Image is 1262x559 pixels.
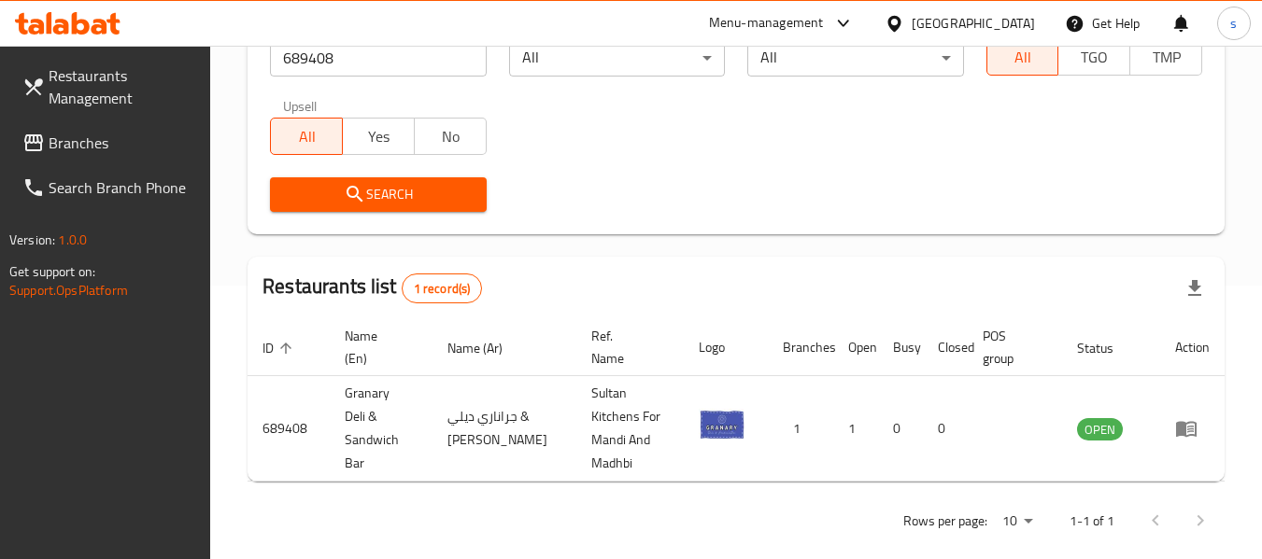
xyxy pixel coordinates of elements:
span: TMP [1138,44,1195,71]
th: Open [833,319,878,376]
button: TGO [1057,38,1130,76]
a: Branches [7,120,211,165]
span: POS group [983,325,1040,370]
span: OPEN [1077,419,1123,440]
button: No [414,118,487,155]
span: All [995,44,1052,71]
th: Busy [878,319,923,376]
span: ID [262,337,298,359]
th: Logo [684,319,768,376]
table: enhanced table [248,319,1225,482]
span: Search Branch Phone [49,176,196,199]
span: 1 record(s) [403,280,482,298]
td: 0 [878,376,923,482]
button: All [986,38,1059,76]
button: Yes [342,118,415,155]
div: All [747,39,963,77]
th: Closed [923,319,968,376]
div: Menu-management [709,12,824,35]
div: Menu [1175,417,1210,440]
td: ⁠Granary Deli & Sandwich Bar [330,376,432,482]
span: TGO [1066,44,1123,71]
td: 1 [768,376,833,482]
input: Search for restaurant name or ID.. [270,39,486,77]
p: 1-1 of 1 [1070,510,1114,533]
td: Sultan Kitchens For Mandi And Madhbi [576,376,683,482]
button: All [270,118,343,155]
td: 689408 [248,376,330,482]
span: Status [1077,337,1138,359]
button: TMP [1129,38,1202,76]
div: OPEN [1077,418,1123,440]
th: Branches [768,319,833,376]
span: 1.0.0 [58,228,87,252]
div: All [509,39,725,77]
span: Yes [350,123,407,150]
div: Export file [1172,266,1217,311]
label: Upsell [283,99,318,112]
span: Ref. Name [591,325,660,370]
span: All [278,123,335,150]
span: Restaurants Management [49,64,196,109]
span: Branches [49,132,196,154]
span: Search [285,183,471,206]
div: Rows per page: [995,508,1040,536]
p: Rows per page: [903,510,987,533]
img: ⁠Granary Deli & Sandwich Bar [699,401,745,448]
a: Search Branch Phone [7,165,211,210]
th: Action [1160,319,1225,376]
h2: Restaurants list [262,273,482,303]
a: Support.OpsPlatform [9,278,128,302]
td: 1 [833,376,878,482]
span: No [422,123,479,150]
td: 0 [923,376,968,482]
div: [GEOGRAPHIC_DATA] [912,13,1035,34]
span: Name (En) [345,325,410,370]
span: Version: [9,228,55,252]
button: Search [270,177,486,212]
span: s [1230,13,1237,34]
a: Restaurants Management [7,53,211,120]
span: Get support on: [9,259,95,284]
td: جراناري ديلي & [PERSON_NAME] [432,376,576,482]
span: Name (Ar) [447,337,527,359]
